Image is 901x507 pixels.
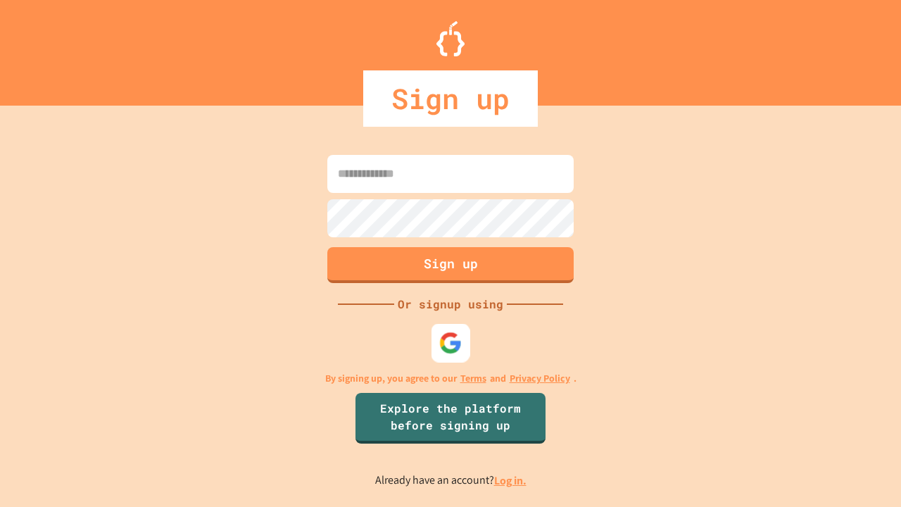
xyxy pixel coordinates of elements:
[363,70,538,127] div: Sign up
[436,21,465,56] img: Logo.svg
[439,332,462,355] img: google-icon.svg
[325,371,576,386] p: By signing up, you agree to our and .
[494,473,527,488] a: Log in.
[460,371,486,386] a: Terms
[327,247,574,283] button: Sign up
[355,393,546,444] a: Explore the platform before signing up
[375,472,527,489] p: Already have an account?
[510,371,570,386] a: Privacy Policy
[394,296,507,313] div: Or signup using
